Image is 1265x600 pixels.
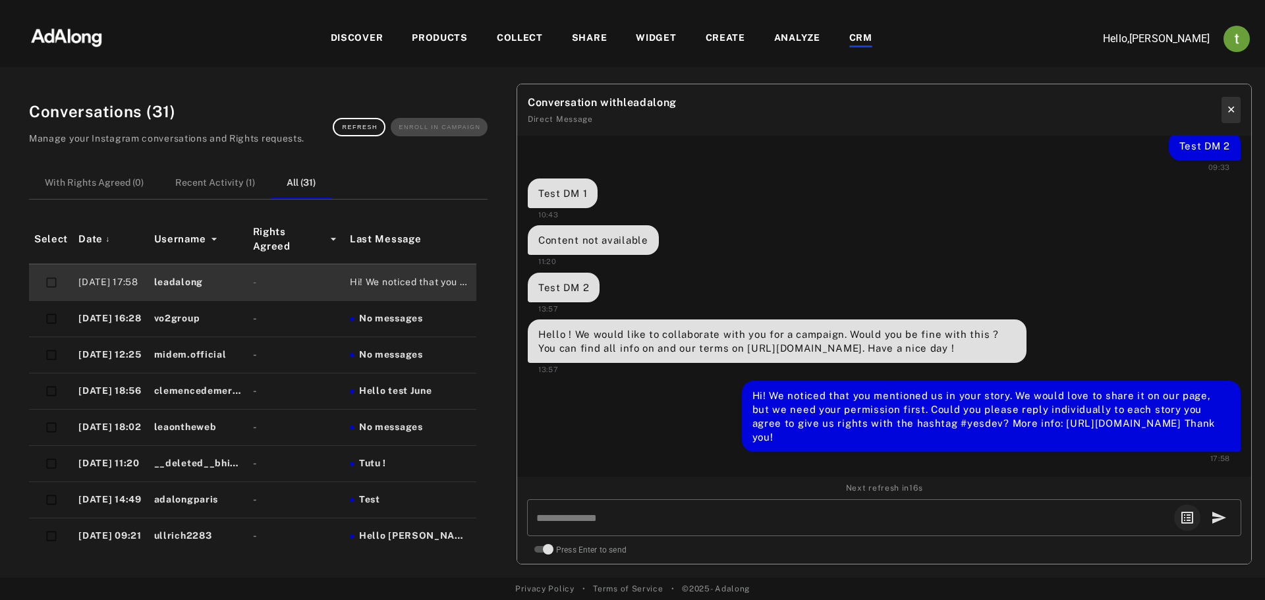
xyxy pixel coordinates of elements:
[1179,139,1230,153] div: Test DM 2
[154,494,218,505] strong: adalongparis
[73,264,148,301] td: [DATE] 17:58
[345,215,476,264] th: Last Message
[154,530,212,541] strong: ullrich2283
[73,373,148,409] td: [DATE] 18:56
[73,445,148,481] td: [DATE] 11:20
[154,458,308,468] strong: __deleted__bhiebefgfeaafceea
[73,481,148,518] td: [DATE] 14:49
[1220,22,1253,55] button: Account settings
[849,31,872,47] div: CRM
[1078,31,1210,47] p: Hello, [PERSON_NAME]
[253,493,339,506] div: -
[682,583,750,595] span: © 2025 - Adalong
[73,518,148,554] td: [DATE] 09:21
[73,337,148,373] td: [DATE] 12:25
[331,31,383,47] div: DISCOVER
[253,384,339,398] div: -
[154,313,200,323] strong: vo2group
[572,31,607,47] div: SHARE
[359,312,423,325] span: No messages
[774,31,820,47] div: ANALYZE
[636,31,676,47] div: WIDGET
[538,327,1016,355] div: Hello ! We would like to collaborate with you for a campaign. Would you be fine with this ? You c...
[1210,453,1241,464] div: 17:58
[671,583,675,595] span: •
[1222,97,1241,123] button: Close conversation
[253,275,339,289] div: -
[359,348,423,362] span: No messages
[350,275,471,289] span: Hi! We noticed that you mentioned us in your story. We would love to share it on our page, but we...
[359,420,423,434] span: No messages
[593,583,663,595] a: Terms of Service
[538,186,587,200] div: Test DM 1
[752,389,1230,444] div: Hi! We noticed that you mentioned us in your story. We would love to share it on our page, but we...
[359,493,380,506] span: Test
[846,482,923,494] span: Next refresh in 16 s
[412,31,468,47] div: PRODUCTS
[528,256,557,267] div: 11:20
[342,124,378,130] span: Refresh
[253,312,339,325] div: -
[1208,162,1241,173] div: 09:33
[154,232,242,247] div: Username
[73,300,148,337] td: [DATE] 16:28
[1206,505,1232,531] button: send message
[528,304,559,315] div: 13:57
[528,209,559,221] div: 10:43
[253,529,339,543] div: -
[105,233,110,245] span: ↓
[1223,26,1250,52] img: ACg8ocJj1Mp6hOb8A41jL1uwSMxz7God0ICt0FEFk954meAQ=s96-c
[154,349,227,360] strong: midem.official
[497,31,543,47] div: COLLECT
[333,118,385,136] button: Refresh
[253,348,339,362] div: -
[271,168,332,199] button: All (31)
[359,529,471,543] span: Hello [PERSON_NAME]
[706,31,745,47] div: CREATE
[528,364,559,375] div: 13:57
[154,277,203,287] strong: leadalong
[538,233,648,247] div: Content not available
[29,132,304,146] p: Manage your Instagram conversations and Rights requests.
[538,281,589,294] div: Test DM 2
[1174,505,1200,531] button: select template
[253,456,339,470] div: -
[78,232,143,247] div: Date
[528,95,677,111] div: Conversation with leadalong
[359,456,386,470] span: Tutu !
[582,583,586,595] span: •
[515,583,575,595] a: Privacy Policy
[253,225,339,254] div: Rights Agreed
[73,409,148,445] td: [DATE] 18:02
[29,99,304,123] h2: Conversations ( 31 )
[359,384,432,398] span: Hello test June
[528,113,677,125] div: Direct Message
[154,422,217,432] strong: leaontheweb
[1199,537,1265,600] iframe: Chat Widget
[556,545,627,555] span: Press Enter to send
[154,385,251,396] strong: clemencedemerliac
[29,168,159,199] button: With Rights Agreed (0)
[9,16,125,56] img: 63233d7d88ed69de3c212112c67096b6.png
[159,168,271,199] button: Recent Activity (1)
[253,420,339,434] div: -
[34,232,68,247] div: Select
